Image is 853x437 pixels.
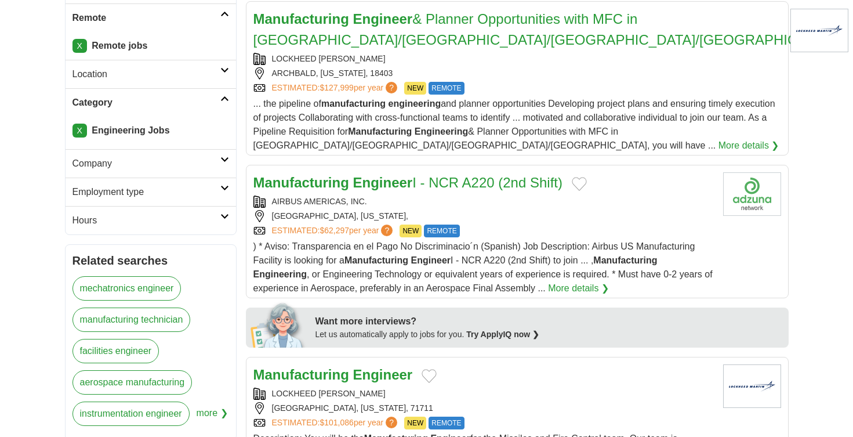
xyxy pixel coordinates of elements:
[344,255,408,265] strong: Manufacturing
[422,369,437,383] button: Add to favorite jobs
[72,157,220,171] h2: Company
[253,67,781,80] div: ARCHBALD, [US_STATE], 18403
[72,308,191,332] a: manufacturing technician
[197,402,228,433] span: more ❯
[66,60,236,88] a: Location
[66,149,236,178] a: Company
[429,82,464,95] span: REMOTE
[321,99,386,109] strong: manufacturing
[253,241,713,293] span: ) * Aviso: Transparencia en el Pago No Discriminacio´n (Spanish) Job Description: Airbus US Manuf...
[572,177,587,191] button: Add to favorite jobs
[72,185,220,199] h2: Employment type
[548,281,609,295] a: More details ❯
[353,367,413,382] strong: Engineer
[92,41,147,50] strong: Remote jobs
[424,225,459,237] span: REMOTE
[272,225,395,237] a: ESTIMATED:$62,297per year?
[72,339,159,363] a: facilities engineer
[253,11,844,48] a: Manufacturing Engineer& Planner Opportunities with MFC in [GEOGRAPHIC_DATA]/[GEOGRAPHIC_DATA]/[GE...
[381,225,393,236] span: ?
[593,255,657,265] strong: Manufacturing
[320,83,353,92] span: $127,999
[320,418,353,427] span: $101,086
[315,328,782,341] div: Let us automatically apply to jobs for you.
[253,402,714,414] div: [GEOGRAPHIC_DATA], [US_STATE], 71711
[72,214,220,227] h2: Hours
[253,175,349,190] strong: Manufacturing
[251,301,307,348] img: apply-iq-scientist.png
[72,252,229,269] h2: Related searches
[272,417,400,429] a: ESTIMATED:$101,086per year?
[72,276,182,301] a: mechatronics engineer
[348,127,412,136] strong: Manufacturing
[411,255,451,265] strong: Engineer
[320,226,349,235] span: $62,297
[72,11,220,25] h2: Remote
[253,210,714,222] div: [GEOGRAPHIC_DATA], [US_STATE],
[272,54,386,63] a: LOCKHEED [PERSON_NAME]
[253,367,413,382] a: Manufacturing Engineer
[272,389,386,398] a: LOCKHEED [PERSON_NAME]
[272,197,367,206] a: AIRBUS AMERICAS, INC.
[66,3,236,32] a: Remote
[718,139,779,153] a: More details ❯
[66,88,236,117] a: Category
[253,269,307,279] strong: Engineering
[253,11,349,27] strong: Manufacturing
[723,364,781,408] img: Lockheed Martin logo
[66,178,236,206] a: Employment type
[790,9,848,52] img: Lockheed Martin logo
[72,370,193,395] a: aerospace manufacturing
[72,124,87,138] a: X
[315,315,782,328] div: Want more interviews?
[389,99,441,109] strong: engineering
[353,11,413,27] strong: Engineer
[253,175,562,190] a: Manufacturing EngineerI - NCR A220 (2nd Shift)
[72,96,220,110] h2: Category
[415,127,468,136] strong: Engineering
[404,417,426,429] span: NEW
[386,82,397,93] span: ?
[353,175,413,190] strong: Engineer
[272,82,400,95] a: ESTIMATED:$127,999per year?
[404,82,426,95] span: NEW
[72,67,220,81] h2: Location
[66,206,236,234] a: Hours
[253,367,349,382] strong: Manufacturing
[400,225,422,237] span: NEW
[386,417,397,428] span: ?
[466,330,539,339] a: Try ApplyIQ now ❯
[72,402,190,426] a: instrumentation engineer
[253,99,775,150] span: ... the pipeline of and planner opportunities Developing project plans and ensuring timely execut...
[723,172,781,216] img: Airbus logo
[429,417,464,429] span: REMOTE
[92,125,169,135] strong: Engineering Jobs
[72,39,87,53] a: X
